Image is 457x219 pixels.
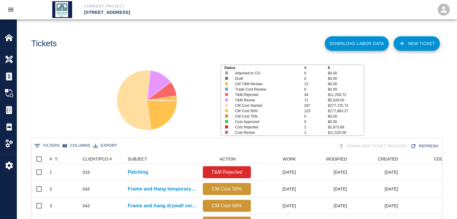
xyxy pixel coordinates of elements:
button: Refresh [409,141,441,151]
p: [STREET_ADDRESS] [84,9,261,16]
div: [DATE] [254,181,299,197]
p: 44 [304,92,328,97]
div: SUBJECT [128,154,147,164]
div: ACTION [200,154,254,164]
div: CLIENT/PCO # [83,154,112,164]
p: CM Cost 75% [235,114,297,119]
p: $5,528.00 [328,97,363,103]
p: $0.00 [328,70,363,76]
div: MODIFIED [299,154,350,164]
iframe: Chat Widget [427,190,457,219]
p: Attached to CO [235,70,297,76]
p: Status [224,65,304,70]
p: Current Project [84,4,261,9]
p: 0 [304,114,328,119]
p: $0.00 [328,81,363,87]
div: CODES [434,154,449,164]
button: open drawer [4,2,18,17]
p: $0.00 [328,114,363,119]
div: WORK [254,154,299,164]
p: 1 [304,130,328,135]
div: 019 [83,169,90,175]
p: CM T&M Review [235,81,297,87]
button: Sort [52,155,60,163]
img: Tri State Drywall [52,1,72,18]
p: Cost Approved [235,119,297,124]
div: Tickets download in groups of 15 [337,141,410,151]
p: T&M Revise [235,97,297,103]
a: NEW TICKET [394,36,440,51]
p: $11,520.00 [328,130,363,135]
div: CODES [401,154,452,164]
div: CREATED [378,154,398,164]
p: 0 [304,87,328,92]
div: Refresh the list [409,141,441,151]
div: MODIFIED [326,154,347,164]
p: CM Cost 50% [205,202,248,209]
p: $ [328,65,363,70]
p: $0.00 [328,76,363,81]
p: CM Cost 50% [235,108,297,114]
div: 1 [50,169,52,175]
p: # [304,65,328,70]
div: ACTION [220,154,236,164]
p: $177,863.27 [328,108,363,114]
p: 0 [304,70,328,76]
p: T&M Rejected [235,92,297,97]
p: 123 [304,108,328,114]
button: Download Labor Data [325,36,389,51]
p: $2,873.88 [328,124,363,130]
p: Cost Rejected [235,124,297,130]
button: Export [92,141,119,150]
p: 297 [304,103,328,108]
button: Show filters [33,141,61,151]
p: $0.00 [328,119,363,124]
div: # [50,154,52,164]
p: Trade Cost Review [235,87,297,92]
p: $0.00 [328,87,363,92]
p: CM Cost 50% [205,185,248,193]
p: 0 [304,119,328,124]
a: Frame and hang drywall ceiling in [PERSON_NAME] [PERSON_NAME] conference room.... [128,202,197,209]
div: SUBJECT [125,154,200,164]
div: # [47,154,80,164]
h1: Tickets [31,39,57,49]
p: 2 [304,124,328,130]
div: [DATE] [350,181,401,197]
p: Draft [235,76,297,81]
div: [DATE] [299,164,350,181]
div: [DATE] [299,197,350,214]
div: WORK [283,154,296,164]
p: $11,200.72 [328,92,363,97]
p: T&M Rejected [205,169,248,176]
div: [DATE] [299,181,350,197]
p: 71 [304,97,328,103]
div: [DATE] [254,197,299,214]
div: [DATE] [350,197,401,214]
a: Frame and Hang temporary wall at [PERSON_NAME] [PERSON_NAME] conference room.... [128,185,197,193]
p: Cost Revise [235,130,297,135]
p: 0 [304,76,328,81]
div: [DATE] [350,164,401,181]
p: 13 [304,81,328,87]
div: CLIENT/PCO # [80,154,125,164]
p: CM Cost Started [235,103,297,108]
a: Patching [128,169,148,176]
button: Select columns [61,141,92,150]
div: 2 [50,186,52,192]
div: 3 [50,203,52,209]
div: 043 [83,203,90,209]
div: CREATED [350,154,401,164]
div: [DATE] [254,164,299,181]
p: $277,725.72 [328,103,363,108]
div: 043 [83,186,90,192]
